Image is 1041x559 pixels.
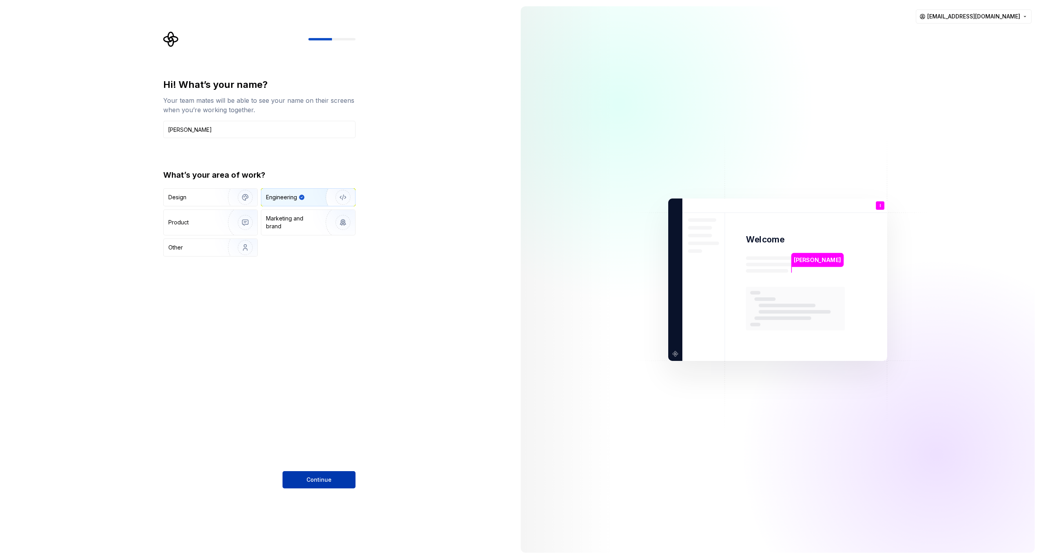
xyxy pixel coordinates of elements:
[163,31,179,47] svg: Supernova Logo
[879,203,881,208] p: I
[163,96,356,115] div: Your team mates will be able to see your name on their screens when you’re working together.
[163,78,356,91] div: Hi! What’s your name?
[927,13,1020,20] span: [EMAIL_ADDRESS][DOMAIN_NAME]
[168,244,183,251] div: Other
[794,255,841,264] p: [PERSON_NAME]
[266,215,319,230] div: Marketing and brand
[306,476,332,484] span: Continue
[916,9,1032,24] button: [EMAIL_ADDRESS][DOMAIN_NAME]
[283,471,356,488] button: Continue
[163,121,356,138] input: Han Solo
[168,193,186,201] div: Design
[746,234,784,245] p: Welcome
[168,219,189,226] div: Product
[163,169,356,180] div: What’s your area of work?
[266,193,297,201] div: Engineering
